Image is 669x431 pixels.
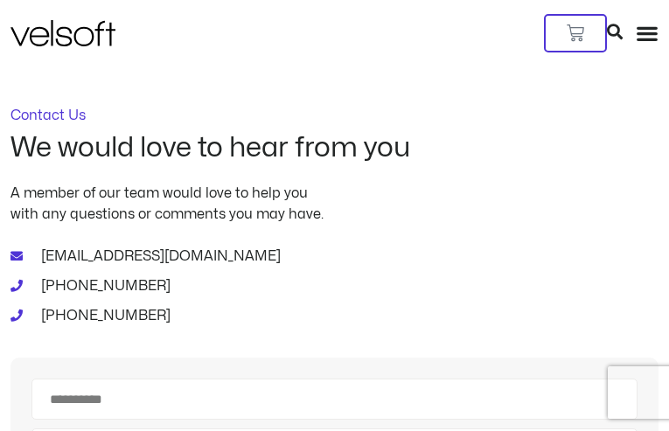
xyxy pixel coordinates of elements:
[10,246,659,267] a: [EMAIL_ADDRESS][DOMAIN_NAME]
[10,108,659,122] p: Contact Us
[37,275,171,296] span: [PHONE_NUMBER]
[636,22,659,45] div: Menu Toggle
[10,133,659,163] h2: We would love to hear from you
[10,20,115,46] img: Velsoft Training Materials
[10,183,659,225] p: A member of our team would love to help you with any questions or comments you may have.
[37,246,281,267] span: [EMAIL_ADDRESS][DOMAIN_NAME]
[37,305,171,326] span: [PHONE_NUMBER]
